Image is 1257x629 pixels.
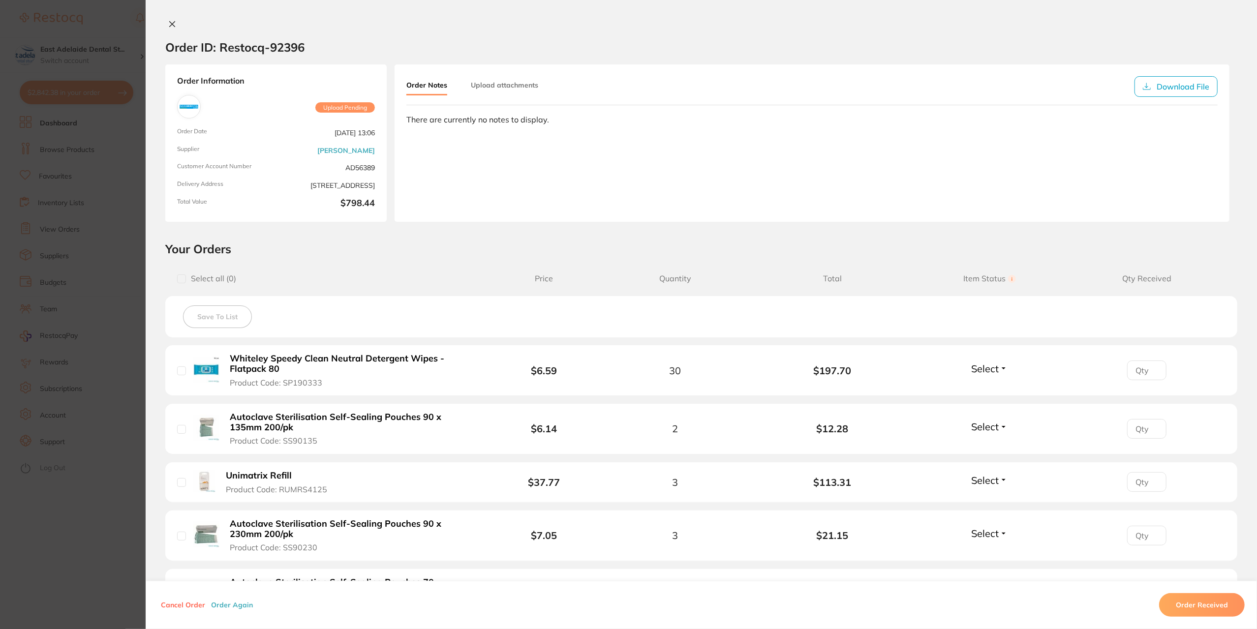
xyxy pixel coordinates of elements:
[230,436,317,445] span: Product Code: SS90135
[280,163,375,173] span: AD56389
[177,128,272,138] span: Order Date
[158,600,208,609] button: Cancel Order
[223,470,339,494] button: Unimatrix Refill Product Code: RUMRS4125
[754,477,911,488] b: $113.31
[672,477,678,488] span: 3
[672,530,678,541] span: 3
[1159,593,1245,617] button: Order Received
[528,476,560,488] b: $37.77
[193,415,219,441] img: Autoclave Sterilisation Self-Sealing Pouches 90 x 135mm 200/pk
[227,412,477,446] button: Autoclave Sterilisation Self-Sealing Pouches 90 x 135mm 200/pk Product Code: SS90135
[1127,360,1166,380] input: Qty
[177,76,375,87] strong: Order Information
[193,580,219,606] img: Autoclave Sterilisation Self-Sealing Pouches 70 x 230mm 200/pk
[208,600,256,609] button: Order Again
[280,180,375,190] span: [STREET_ADDRESS]
[230,519,474,539] b: Autoclave Sterilisation Self-Sealing Pouches 90 x 230mm 200/pk
[177,163,272,173] span: Customer Account Number
[227,577,477,611] button: Autoclave Sterilisation Self-Sealing Pouches 70 x 230mm 200/pk Product Code: SS70230
[971,362,999,375] span: Select
[165,40,305,55] h2: Order ID: Restocq- 92396
[193,357,219,383] img: Whiteley Speedy Clean Neutral Detergent Wipes - Flatpack 80
[406,76,447,95] button: Order Notes
[971,527,999,539] span: Select
[669,365,681,376] span: 30
[968,362,1011,375] button: Select
[971,474,999,486] span: Select
[230,378,322,387] span: Product Code: SP190333
[230,543,317,552] span: Product Code: SS90230
[471,76,538,94] button: Upload attachments
[531,422,557,435] b: $6.14
[186,274,236,283] span: Select all ( 0 )
[968,474,1011,486] button: Select
[754,423,911,434] b: $12.28
[230,577,474,598] b: Autoclave Sterilisation Self-Sealing Pouches 70 x 230mm 200/pk
[754,530,911,541] b: $21.15
[193,470,215,492] img: Unimatrix Refill
[968,527,1011,539] button: Select
[531,529,557,541] b: $7.05
[1127,526,1166,545] input: Qty
[1134,76,1218,97] button: Download File
[1068,274,1226,283] span: Qty Received
[177,198,272,210] span: Total Value
[280,128,375,138] span: [DATE] 13:06
[754,365,911,376] b: $197.70
[226,471,292,481] b: Unimatrix Refill
[227,518,477,553] button: Autoclave Sterilisation Self-Sealing Pouches 90 x 230mm 200/pk Product Code: SS90230
[968,420,1011,433] button: Select
[180,97,198,116] img: Adam Dental
[183,305,252,328] button: Save To List
[911,274,1069,283] span: Item Status
[280,198,375,210] b: $798.44
[672,423,678,434] span: 2
[177,180,272,190] span: Delivery Address
[1127,419,1166,439] input: Qty
[315,102,375,113] span: Upload Pending
[177,146,272,155] span: Supplier
[230,354,474,374] b: Whiteley Speedy Clean Neutral Detergent Wipes - Flatpack 80
[1127,472,1166,492] input: Qty
[165,241,1237,256] h2: Your Orders
[971,420,999,433] span: Select
[193,521,219,547] img: Autoclave Sterilisation Self-Sealing Pouches 90 x 230mm 200/pk
[227,353,477,388] button: Whiteley Speedy Clean Neutral Detergent Wipes - Flatpack 80 Product Code: SP190333
[754,274,911,283] span: Total
[226,485,327,494] span: Product Code: RUMRS4125
[230,412,474,432] b: Autoclave Sterilisation Self-Sealing Pouches 90 x 135mm 200/pk
[596,274,754,283] span: Quantity
[531,364,557,377] b: $6.59
[406,115,1218,124] div: There are currently no notes to display.
[491,274,596,283] span: Price
[317,147,375,154] a: [PERSON_NAME]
